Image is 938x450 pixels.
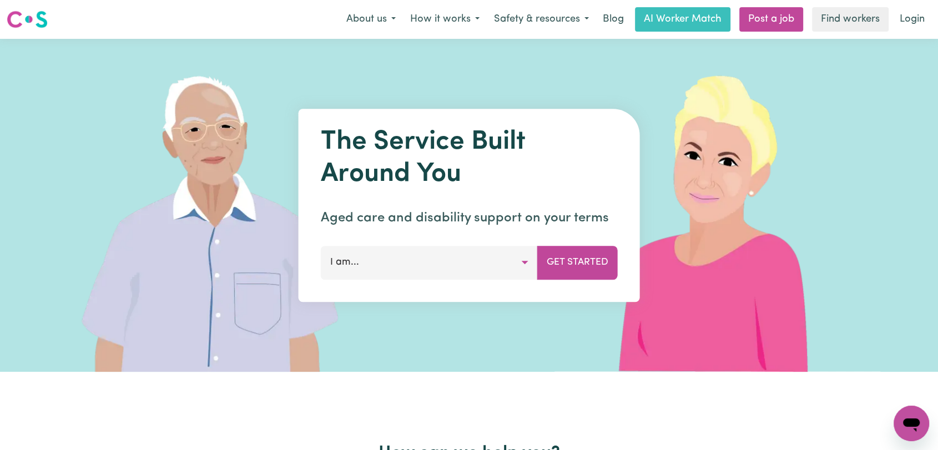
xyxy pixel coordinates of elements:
a: Careseekers logo [7,7,48,32]
button: Get Started [537,246,618,279]
a: Find workers [812,7,889,32]
button: About us [339,8,403,31]
img: Careseekers logo [7,9,48,29]
button: Safety & resources [487,8,596,31]
iframe: Button to launch messaging window [894,406,929,441]
button: How it works [403,8,487,31]
a: Blog [596,7,631,32]
a: AI Worker Match [635,7,730,32]
a: Post a job [739,7,803,32]
h1: The Service Built Around You [321,127,618,190]
a: Login [893,7,931,32]
button: I am... [321,246,538,279]
p: Aged care and disability support on your terms [321,208,618,228]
